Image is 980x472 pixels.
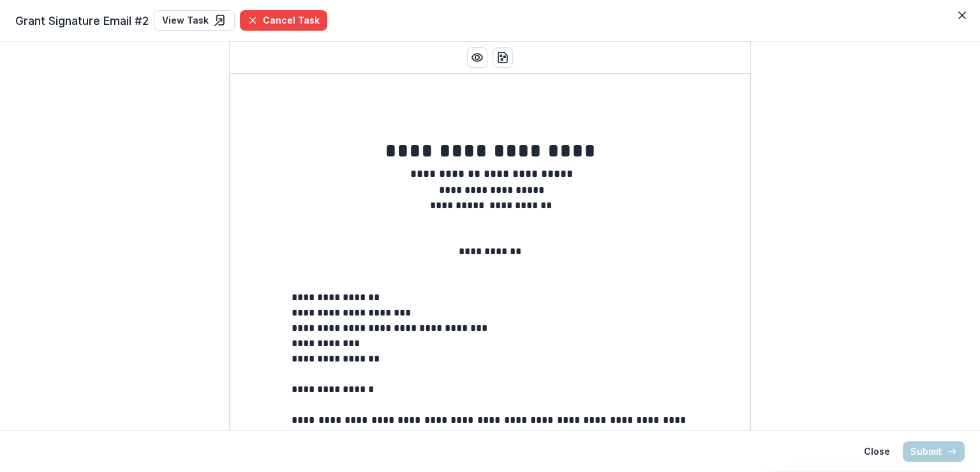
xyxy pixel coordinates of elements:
button: download-word [493,47,513,68]
a: View Task [154,10,235,31]
span: Grant Signature Email #2 [15,12,149,29]
button: Preview preview-doc.pdf [467,47,487,68]
button: Close [856,441,898,462]
button: Submit [903,441,965,462]
button: Cancel Task [240,10,327,31]
button: Close [952,5,972,26]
